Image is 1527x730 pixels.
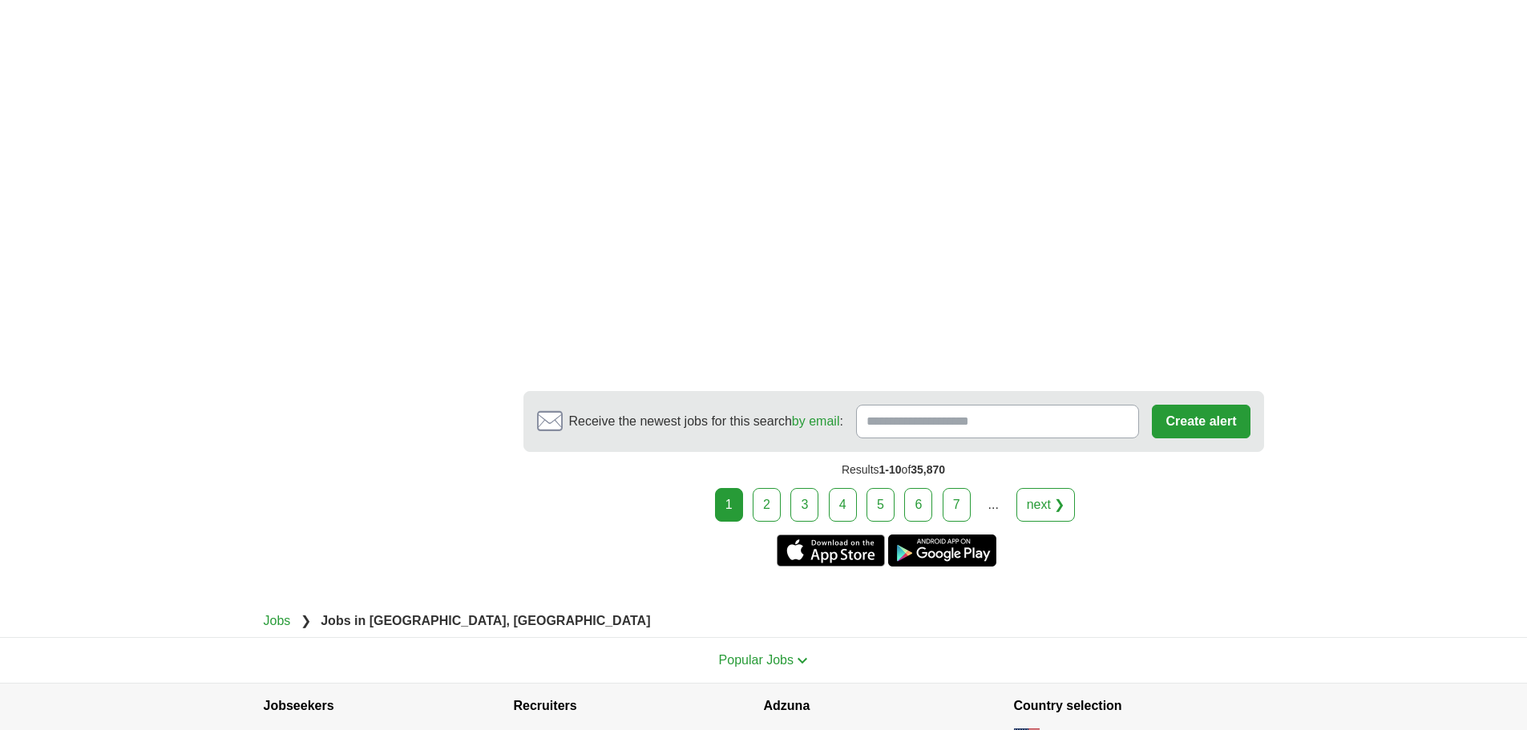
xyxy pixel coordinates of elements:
button: Create alert [1152,405,1250,438]
h4: Country selection [1014,684,1264,728]
a: by email [792,414,840,428]
strong: Jobs in [GEOGRAPHIC_DATA], [GEOGRAPHIC_DATA] [321,614,650,627]
a: 2 [753,488,781,522]
a: 3 [790,488,818,522]
img: toggle icon [797,657,808,664]
a: next ❯ [1016,488,1076,522]
span: Popular Jobs [719,653,794,667]
a: 5 [867,488,895,522]
a: Get the iPhone app [777,534,885,567]
div: ... [977,489,1009,521]
a: Jobs [264,614,291,627]
div: Results of [523,452,1264,488]
span: 1-10 [879,463,902,476]
a: 7 [943,488,971,522]
span: ❯ [301,614,311,627]
a: 4 [829,488,857,522]
a: 6 [904,488,932,522]
div: 1 [715,488,743,522]
a: Get the Android app [888,534,996,567]
span: 35,870 [911,463,945,476]
span: Receive the newest jobs for this search : [569,412,843,431]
